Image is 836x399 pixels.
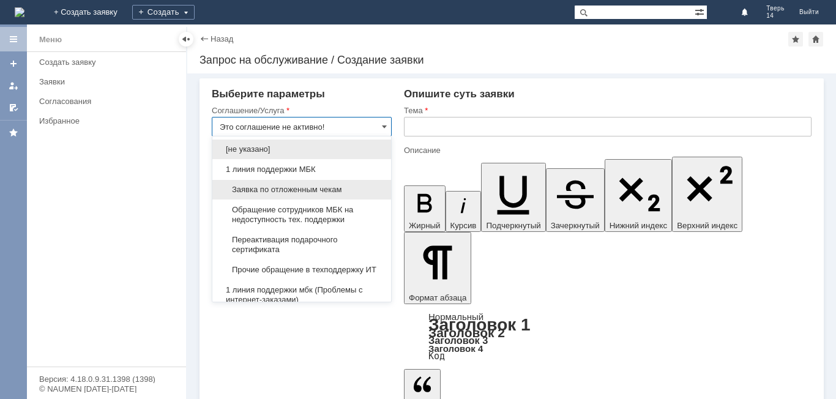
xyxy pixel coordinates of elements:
[220,185,384,195] span: Заявка по отложенным чекам
[39,385,174,393] div: © NAUMEN [DATE]-[DATE]
[695,6,707,17] span: Расширенный поиск
[486,221,540,230] span: Подчеркнутый
[34,53,184,72] a: Создать заявку
[481,163,545,232] button: Подчеркнутый
[428,315,531,334] a: Заголовок 1
[220,144,384,154] span: [не указано]
[788,32,803,47] div: Добавить в избранное
[808,32,823,47] div: Сделать домашней страницей
[39,32,62,47] div: Меню
[546,168,605,232] button: Зачеркнутый
[220,205,384,225] span: Обращение сотрудников МБК на недоступность тех. поддержки
[428,351,445,362] a: Код
[220,265,384,275] span: Прочие обращение в техподдержку ИТ
[428,311,483,322] a: Нормальный
[39,58,179,67] div: Создать заявку
[409,221,441,230] span: Жирный
[220,235,384,255] span: Переактивация подарочного сертификата
[766,12,785,20] span: 14
[605,159,673,232] button: Нижний индекс
[404,146,809,154] div: Описание
[404,232,471,304] button: Формат абзаца
[211,34,233,43] a: Назад
[200,54,824,66] div: Запрос на обслуживание / Создание заявки
[34,92,184,111] a: Согласования
[15,7,24,17] a: Перейти на домашнюю страницу
[220,165,384,174] span: 1 линия поддержки МБК
[212,106,389,114] div: Соглашение/Услуга
[404,313,812,360] div: Формат абзаца
[39,116,165,125] div: Избранное
[409,293,466,302] span: Формат абзаца
[672,157,742,232] button: Верхний индекс
[220,285,384,305] span: 1 линия поддержки мбк (Проблемы с интернет-заказами)
[39,375,174,383] div: Версия: 4.18.0.9.31.1398 (1398)
[179,32,193,47] div: Скрыть меню
[15,7,24,17] img: logo
[428,343,483,354] a: Заголовок 4
[34,72,184,91] a: Заявки
[212,88,325,100] span: Выберите параметры
[404,185,446,232] button: Жирный
[39,97,179,106] div: Согласования
[132,5,195,20] div: Создать
[4,98,23,117] a: Мои согласования
[450,221,477,230] span: Курсив
[4,54,23,73] a: Создать заявку
[428,335,488,346] a: Заголовок 3
[404,88,515,100] span: Опишите суть заявки
[404,106,809,114] div: Тема
[677,221,737,230] span: Верхний индекс
[39,77,179,86] div: Заявки
[551,221,600,230] span: Зачеркнутый
[766,5,785,12] span: Тверь
[428,326,505,340] a: Заголовок 2
[610,221,668,230] span: Нижний индекс
[4,76,23,95] a: Мои заявки
[446,191,482,232] button: Курсив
